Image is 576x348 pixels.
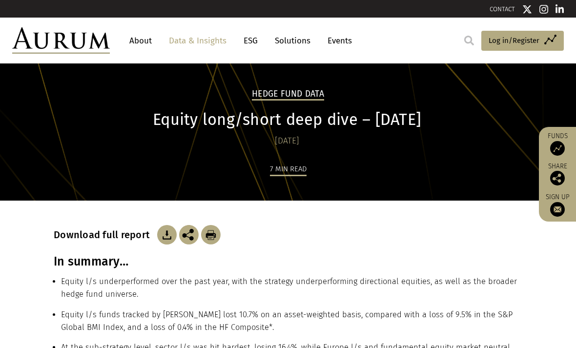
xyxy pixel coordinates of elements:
[54,229,155,241] h3: Download full report
[555,4,564,14] img: Linkedin icon
[270,32,315,50] a: Solutions
[550,202,565,217] img: Sign up to our newsletter
[252,89,324,101] h2: Hedge Fund Data
[54,254,522,269] h3: In summary…
[124,32,157,50] a: About
[54,110,520,129] h1: Equity long/short deep dive – [DATE]
[490,5,515,13] a: CONTACT
[544,163,571,185] div: Share
[550,141,565,156] img: Access Funds
[550,171,565,185] img: Share this post
[179,225,199,245] img: Share this post
[12,27,110,54] img: Aurum
[61,308,522,342] li: Equity l/s funds tracked by [PERSON_NAME] lost 10.7% on an asset-weighted basis, compared with a ...
[239,32,263,50] a: ESG
[539,4,548,14] img: Instagram icon
[54,134,520,148] div: [DATE]
[544,193,571,217] a: Sign up
[544,132,571,156] a: Funds
[489,35,539,46] span: Log in/Register
[270,163,307,176] div: 7 min read
[481,31,564,51] a: Log in/Register
[157,225,177,245] img: Download Article
[61,275,522,308] li: Equity l/s underperformed over the past year, with the strategy underperforming directional equit...
[464,36,474,45] img: search.svg
[201,225,221,245] img: Download Article
[323,32,352,50] a: Events
[522,4,532,14] img: Twitter icon
[164,32,231,50] a: Data & Insights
